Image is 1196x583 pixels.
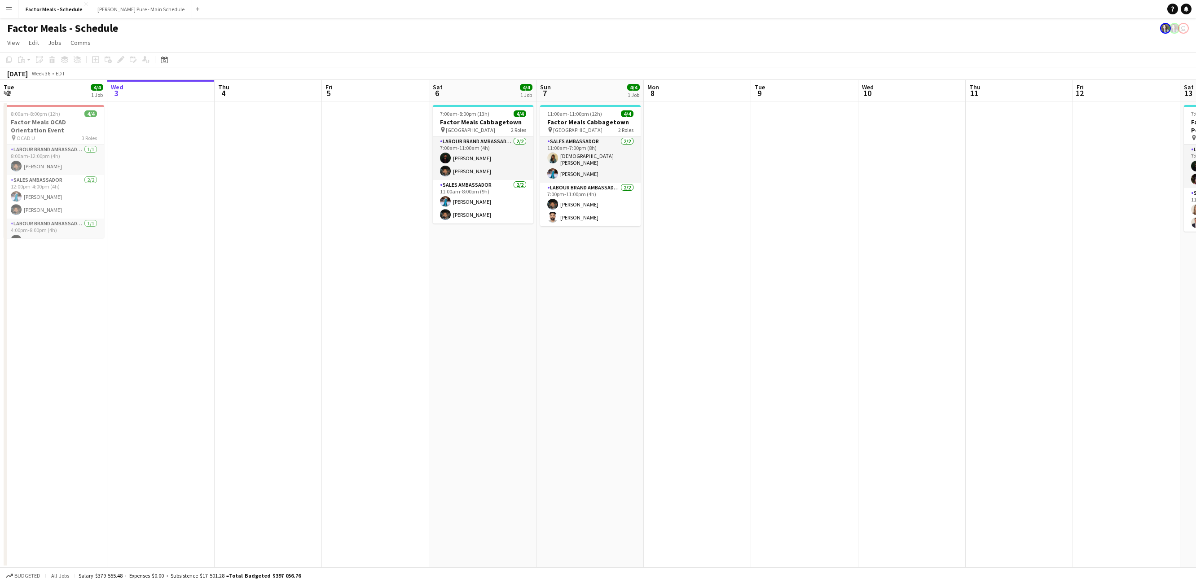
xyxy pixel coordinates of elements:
span: Mon [647,83,659,91]
span: [GEOGRAPHIC_DATA] [553,127,602,133]
span: 6 [431,88,443,98]
span: 8 [646,88,659,98]
span: 4/4 [520,84,532,91]
span: Comms [70,39,91,47]
app-job-card: 11:00am-11:00pm (12h)4/4Factor Meals Cabbagetown [GEOGRAPHIC_DATA]2 RolesSales Ambassador2/211:00... [540,105,641,226]
span: Fri [1077,83,1084,91]
span: Thu [969,83,981,91]
app-user-avatar: Tifany Scifo [1178,23,1189,34]
h3: Factor Meals OCAD Orientation Event [4,118,104,134]
span: 4 [217,88,229,98]
span: Sun [540,83,551,91]
span: 12 [1075,88,1084,98]
app-card-role: Labour Brand Ambassadors1/18:00am-12:00pm (4h)[PERSON_NAME] [4,145,104,175]
h3: Factor Meals Cabbagetown [540,118,641,126]
span: Wed [111,83,123,91]
app-card-role: Sales Ambassador2/211:00am-7:00pm (8h)[DEMOGRAPHIC_DATA] [PERSON_NAME][PERSON_NAME] [540,136,641,183]
span: 4/4 [84,110,97,117]
span: Jobs [48,39,62,47]
span: Edit [29,39,39,47]
h3: Factor Meals Cabbagetown [433,118,533,126]
a: Jobs [44,37,65,48]
span: Sat [433,83,443,91]
app-card-role: Labour Brand Ambassadors1/14:00pm-8:00pm (4h)[PERSON_NAME] [4,219,104,249]
span: 3 [110,88,123,98]
a: Comms [67,37,94,48]
app-card-role: Sales Ambassador2/211:00am-8:00pm (9h)[PERSON_NAME][PERSON_NAME] [433,180,533,224]
span: 7 [539,88,551,98]
span: Thu [218,83,229,91]
div: EDT [56,70,65,77]
span: [GEOGRAPHIC_DATA] [446,127,495,133]
app-card-role: Sales Ambassador2/212:00pm-4:00pm (4h)[PERSON_NAME][PERSON_NAME] [4,175,104,219]
div: 1 Job [628,92,639,98]
div: Salary $379 555.48 + Expenses $0.00 + Subsistence $17 501.28 = [79,572,301,579]
div: 1 Job [91,92,103,98]
span: 11 [968,88,981,98]
span: View [7,39,20,47]
span: OCAD U [17,135,35,141]
span: Tue [4,83,14,91]
span: Budgeted [14,573,40,579]
button: [PERSON_NAME] Pure - Main Schedule [90,0,192,18]
div: [DATE] [7,69,28,78]
span: Tue [755,83,765,91]
span: 10 [861,88,874,98]
span: Total Budgeted $397 056.76 [229,572,301,579]
a: Edit [25,37,43,48]
span: 4/4 [627,84,640,91]
span: 2 Roles [511,127,526,133]
app-user-avatar: Ashleigh Rains [1169,23,1180,34]
div: 1 Job [520,92,532,98]
app-card-role: Labour Brand Ambassadors2/27:00am-11:00am (4h)[PERSON_NAME][PERSON_NAME] [433,136,533,180]
a: View [4,37,23,48]
span: 7:00am-8:00pm (13h) [440,110,489,117]
span: 2 [2,88,14,98]
button: Budgeted [4,571,42,581]
span: Week 36 [30,70,52,77]
span: 3 Roles [82,135,97,141]
app-job-card: 8:00am-8:00pm (12h)4/4Factor Meals OCAD Orientation Event OCAD U3 RolesLabour Brand Ambassadors1/... [4,105,104,238]
span: 11:00am-11:00pm (12h) [547,110,602,117]
span: 9 [753,88,765,98]
span: Fri [325,83,333,91]
span: 8:00am-8:00pm (12h) [11,110,60,117]
app-job-card: 7:00am-8:00pm (13h)4/4Factor Meals Cabbagetown [GEOGRAPHIC_DATA]2 RolesLabour Brand Ambassadors2/... [433,105,533,224]
span: 2 Roles [618,127,633,133]
span: Sat [1184,83,1194,91]
span: 4/4 [91,84,103,91]
span: 4/4 [621,110,633,117]
span: Wed [862,83,874,91]
span: 13 [1183,88,1194,98]
app-card-role: Labour Brand Ambassadors2/27:00pm-11:00pm (4h)[PERSON_NAME][PERSON_NAME] [540,183,641,226]
span: All jobs [49,572,71,579]
app-user-avatar: Ashleigh Rains [1160,23,1171,34]
span: 5 [324,88,333,98]
button: Factor Meals - Schedule [18,0,90,18]
h1: Factor Meals - Schedule [7,22,118,35]
span: 4/4 [514,110,526,117]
